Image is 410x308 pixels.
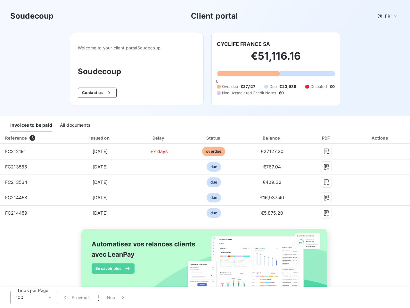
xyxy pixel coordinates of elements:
[93,210,108,216] span: [DATE]
[5,149,26,154] span: FC212191
[263,164,281,169] span: €767.04
[352,135,409,141] div: Actions
[5,135,27,141] div: Reference
[10,119,52,132] div: Invoices to be paid
[207,208,221,218] span: due
[304,135,349,141] div: PDF
[103,291,130,304] button: Next
[5,195,27,200] span: FC214458
[93,179,108,185] span: [DATE]
[269,84,277,90] span: Due
[5,179,27,185] span: FC213564
[187,135,240,141] div: Status
[279,84,296,90] span: €23,989
[134,135,184,141] div: Delay
[243,135,301,141] div: Balance
[222,90,276,96] span: Non-Associated Credit Notes
[263,179,282,185] span: €409.32
[93,149,108,154] span: [DATE]
[222,84,238,90] span: Overdue
[310,84,327,90] span: Disputed
[191,10,238,22] h3: Client portal
[261,149,284,154] span: €27,127.20
[217,50,335,69] h2: €51,116.16
[279,90,284,96] span: €0
[5,164,27,169] span: FC213565
[217,40,270,48] h6: CYCLIFE FRANCE SA
[241,84,255,90] span: €27,127
[207,177,221,187] span: due
[16,294,23,301] span: 100
[69,135,131,141] div: Issued on
[216,79,218,84] span: 0
[10,10,53,22] h3: Soudecoup
[207,193,221,202] span: due
[93,195,108,200] span: [DATE]
[78,66,196,77] h3: Soudecoup
[78,45,196,50] span: Welcome to your client portal Soudecoup
[330,84,335,90] span: €0
[29,135,35,141] span: 5
[60,119,90,132] div: All documents
[202,147,225,156] span: overdue
[76,225,334,304] img: banner
[385,13,390,19] span: FR
[150,149,168,154] span: +7 days
[260,195,284,200] span: €16,937.40
[93,164,108,169] span: [DATE]
[261,210,283,216] span: €5,875.20
[58,291,94,304] button: Previous
[207,162,221,172] span: due
[5,210,27,216] span: FC214459
[98,294,99,301] span: 1
[78,88,117,98] button: Contact us
[94,291,103,304] button: 1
